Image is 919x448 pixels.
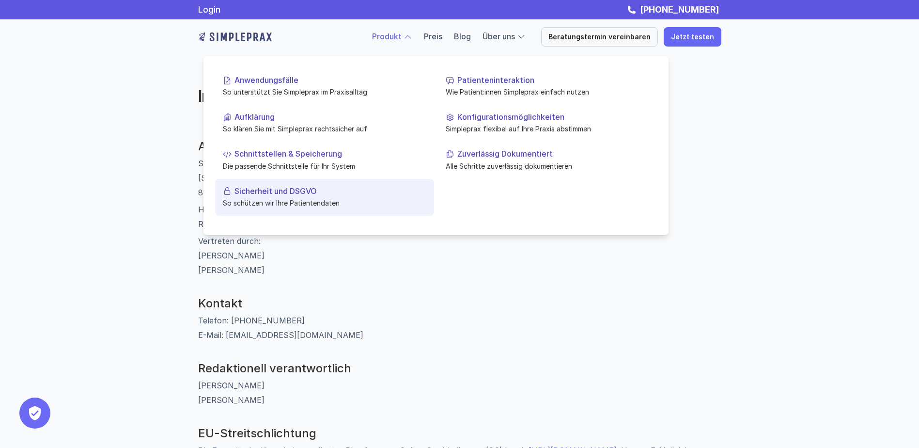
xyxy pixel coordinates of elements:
[223,198,426,208] p: So schützen wir Ihre Patientendaten
[671,33,714,41] p: Jetzt testen
[438,142,657,178] a: Zuverlässig DokumentiertAlle Schritte zuverlässig dokumentieren
[198,427,721,441] h3: EU-Streitschlichtung
[198,378,721,407] p: [PERSON_NAME] [PERSON_NAME]
[198,234,721,277] p: Vertreten durch: [PERSON_NAME] [PERSON_NAME]
[446,124,649,134] p: Simpleprax flexibel auf Ihre Praxis abstimmen
[438,68,657,105] a: PatienteninteraktionWie Patient:innen Simpleprax einfach nutzen
[215,142,434,178] a: Schnittstellen & SpeicherungDie passende Schnittstelle für Ihr System
[372,32,402,41] a: Produkt
[198,140,721,154] h3: Angaben gemäß § 5 TMG
[541,27,658,47] a: Beratungstermin vereinbaren
[198,202,721,231] p: Handelsregister: HRB 262843 Registergericht: Amtsgericht München
[457,149,649,159] p: Zuverlässig Dokumentiert
[198,313,721,342] p: Telefon: [PHONE_NUMBER] E-Mail: [EMAIL_ADDRESS][DOMAIN_NAME]
[446,87,649,97] p: Wie Patient:innen Simpleprax einfach nutzen
[438,105,657,142] a: KonfigurationsmöglichkeitenSimpleprax flexibel auf Ihre Praxis abstimmen
[548,33,651,41] p: Beratungstermin vereinbaren
[454,32,471,41] a: Blog
[234,186,426,195] p: Sicherheit und DSGVO
[638,4,721,15] a: [PHONE_NUMBER]
[234,112,426,122] p: Aufklärung
[223,87,426,97] p: So unterstützt Sie Simpleprax im Praxisalltag
[198,156,721,200] p: Simpleprax GmbH [STREET_ADDRESS] 81671 [GEOGRAPHIC_DATA]
[198,4,220,15] a: Login
[215,68,434,105] a: AnwendungsfälleSo unterstützt Sie Simpleprax im Praxisalltag
[223,160,426,171] p: Die passende Schnittstelle für Ihr System
[457,76,649,85] p: Patienteninteraktion
[198,87,561,106] h2: Impressum
[215,105,434,142] a: AufklärungSo klären Sie mit Simpleprax rechtssicher auf
[198,297,721,311] h3: Kontakt
[424,32,442,41] a: Preis
[457,112,649,122] p: Konfigurationsmöglichkeiten
[483,32,515,41] a: Über uns
[446,160,649,171] p: Alle Schritte zuverlässig dokumentieren
[664,27,721,47] a: Jetzt testen
[223,124,426,134] p: So klären Sie mit Simpleprax rechtssicher auf
[215,178,434,215] a: Sicherheit und DSGVOSo schützen wir Ihre Patientendaten
[234,76,426,85] p: Anwendungsfälle
[234,149,426,159] p: Schnittstellen & Speicherung
[640,4,719,15] strong: [PHONE_NUMBER]
[198,362,721,376] h3: Redaktionell verantwortlich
